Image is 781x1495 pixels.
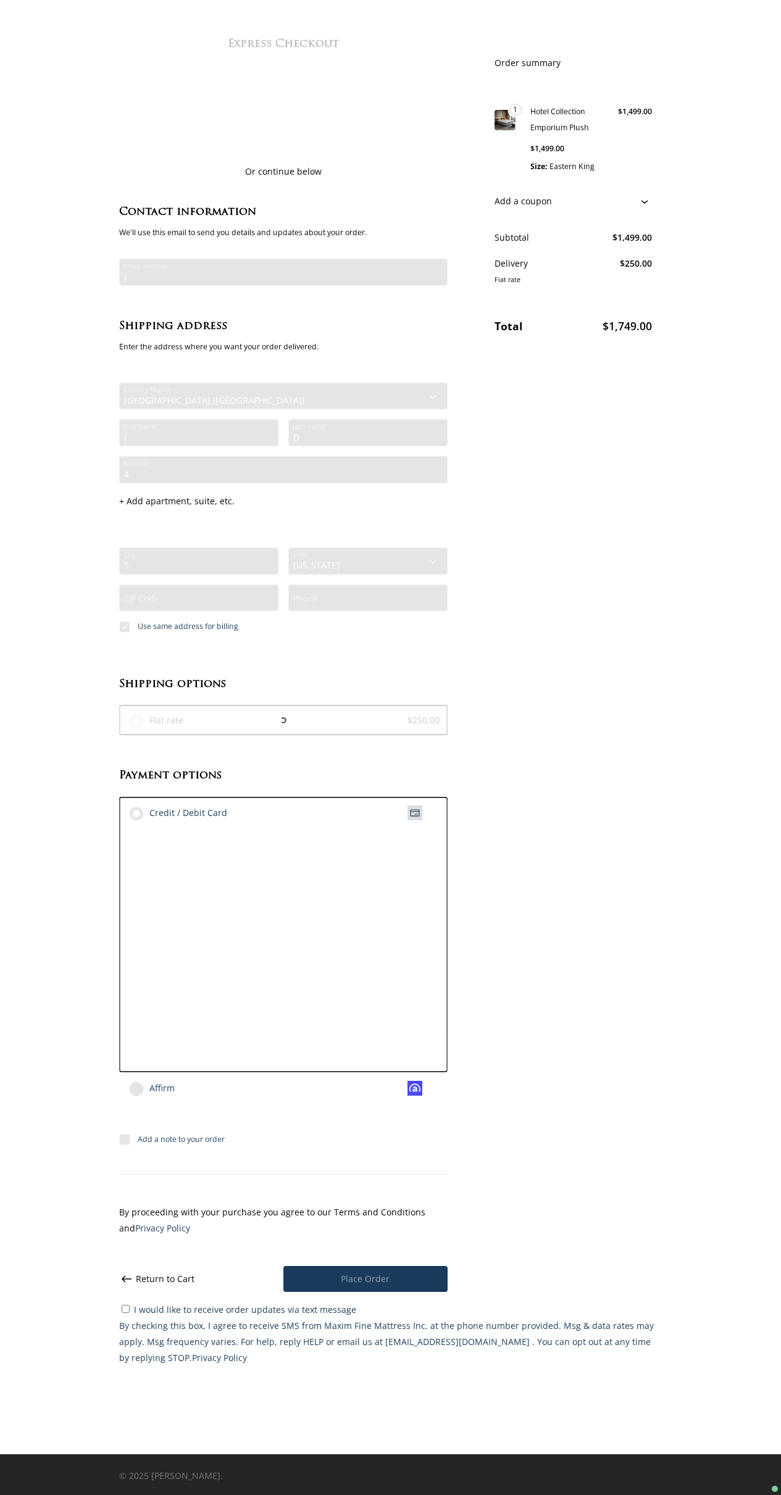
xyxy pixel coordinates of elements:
span: Subtotal [495,230,612,246]
label: Phone [293,591,319,604]
span: Delivery [495,256,619,272]
span: $1,499.00 [530,143,564,154]
label: Last name [293,422,325,431]
input: AffirmAffirm [129,1081,144,1096]
label: Country/Region [123,385,172,393]
h2: Payment options [119,765,448,787]
span: Use same address for billing [138,621,238,632]
label: ZIP Code [123,591,159,604]
h2: Shipping options [119,673,448,696]
input: City [119,548,278,575]
img: Hotel Collection Emporium Plush [495,110,515,130]
label: State [293,551,309,559]
div: Or continue below [119,164,448,180]
label: Address [123,459,149,468]
iframe: Secure payment input frame [125,827,436,1066]
span: By proceeding with your purchase you agree to our Terms and Conditions and [119,1206,425,1234]
h2: Contact information [119,201,448,223]
input: Phone [288,585,448,612]
span: Add a note to your order [138,1134,225,1145]
a: Privacy Policy [135,1222,190,1234]
input: First name [119,419,278,446]
span: + Add apartment, suite, etc. [119,493,448,509]
span: Eastern King [549,162,595,172]
span: $1,499.00 [618,106,652,117]
p: Enter the address where you want your order delivered. [119,343,448,363]
img: Affirm [407,1081,422,1096]
input: I would like to receive order updates via text messageBy checking this box, I agree to receive SM... [122,1305,130,1313]
form: Checkout [119,47,448,1292]
h2: Shipping address [119,315,448,338]
span: Total [495,318,602,334]
input: ZIP Code [119,585,278,612]
a: Privacy Policy [192,1352,247,1364]
p: We'll use this email to send you details and updates about your order. [119,228,448,249]
div: Flat rate [495,272,651,288]
span: $1,499.00 [612,230,652,246]
input: Email address [119,259,448,286]
p: © 2025 [PERSON_NAME]. [119,1469,339,1483]
img: Credit / Debit Card [407,806,422,820]
input: Add a note to your order [119,1134,130,1145]
span: Credit / Debit Card [149,806,427,820]
span: $250.00 [620,256,652,272]
input: Credit / Debit CardCredit / Debit Card [129,806,144,821]
h3: Hotel Collection Emporium Plush [530,104,611,136]
label: City [123,550,135,560]
span: Size : [530,162,548,172]
input: Last name [288,419,448,446]
label: First name [123,422,156,431]
a: Return to Cart [119,1271,195,1287]
div: Add a coupon [495,193,651,209]
input: Address [119,456,448,483]
p: Order summary [495,55,661,84]
span: 1 [513,106,517,114]
span: $1,749.00 [603,319,652,333]
span: Affirm [149,1081,427,1096]
input: Use same address for billing [119,621,130,632]
label: Email address [123,261,167,271]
